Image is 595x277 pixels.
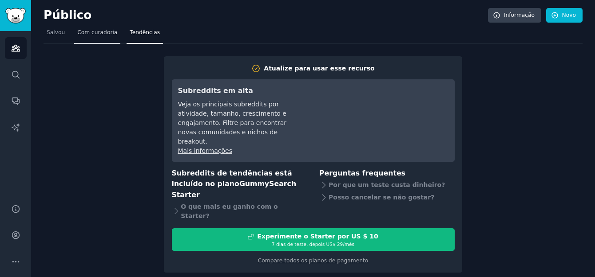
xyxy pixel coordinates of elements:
[329,193,434,202] font: Posso cancelar se não gostar?
[130,29,160,37] span: Tendências
[329,180,445,190] font: Por que um teste custa dinheiro?
[546,8,583,23] a: Novo
[44,26,68,44] a: Salvou
[77,29,117,37] span: Com curadoria
[315,86,448,152] iframe: YouTube video player
[5,8,26,23] img: Logotipo do GummySearch
[178,100,303,146] div: Veja os principais subreddits por atividade, tamanho, crescimento e engajamento. Filtre para enco...
[47,29,65,37] span: Salvou
[74,26,120,44] a: Com curadoria
[178,86,303,97] h3: Subreddits em alta
[127,26,163,44] a: Tendências
[44,8,488,23] h2: Público
[172,228,455,251] button: Experimente o Starter por US $ 107 dias de teste, depois US$ 29/mês
[319,168,455,179] h3: Perguntas frequentes
[172,179,297,199] span: GummySearch Starter
[257,232,378,241] div: Experimente o Starter por US $ 10
[178,147,232,154] a: Mais informações
[504,12,535,20] font: Informação
[258,257,369,264] a: Compare todos os planos de pagamento
[172,168,307,201] h3: Subreddits de tendências está incluído no plano
[172,241,454,247] div: 7 dias de teste, depois US$ 29/mês
[562,12,576,20] font: Novo
[264,64,374,73] div: Atualize para usar esse recurso
[488,8,541,23] a: Informação
[181,202,307,221] font: O que mais eu ganho com o Starter?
